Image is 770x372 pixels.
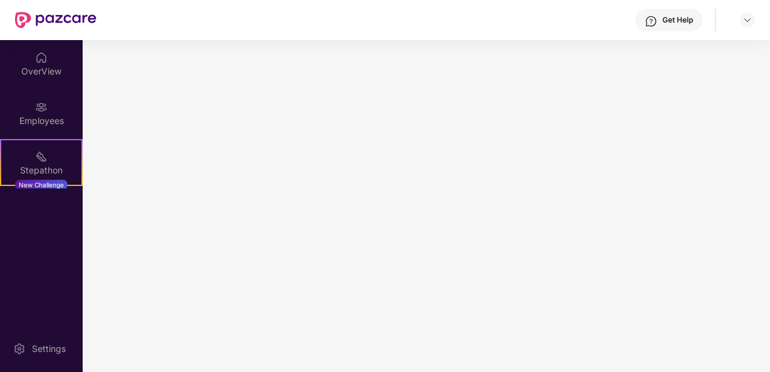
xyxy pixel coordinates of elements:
[35,101,48,113] img: svg+xml;base64,PHN2ZyBpZD0iRW1wbG95ZWVzIiB4bWxucz0iaHR0cDovL3d3dy53My5vcmcvMjAwMC9zdmciIHdpZHRoPS...
[35,51,48,64] img: svg+xml;base64,PHN2ZyBpZD0iSG9tZSIgeG1sbnM9Imh0dHA6Ly93d3cudzMub3JnLzIwMDAvc3ZnIiB3aWR0aD0iMjAiIG...
[742,15,752,25] img: svg+xml;base64,PHN2ZyBpZD0iRHJvcGRvd24tMzJ4MzIiIHhtbG5zPSJodHRwOi8vd3d3LnczLm9yZy8yMDAwL3N2ZyIgd2...
[28,343,69,355] div: Settings
[662,15,693,25] div: Get Help
[15,12,96,28] img: New Pazcare Logo
[35,150,48,163] img: svg+xml;base64,PHN2ZyB4bWxucz0iaHR0cDovL3d3dy53My5vcmcvMjAwMC9zdmciIHdpZHRoPSIyMSIgaGVpZ2h0PSIyMC...
[645,15,657,28] img: svg+xml;base64,PHN2ZyBpZD0iSGVscC0zMngzMiIgeG1sbnM9Imh0dHA6Ly93d3cudzMub3JnLzIwMDAvc3ZnIiB3aWR0aD...
[1,164,81,177] div: Stepathon
[15,180,68,190] div: New Challenge
[13,343,26,355] img: svg+xml;base64,PHN2ZyBpZD0iU2V0dGluZy0yMHgyMCIgeG1sbnM9Imh0dHA6Ly93d3cudzMub3JnLzIwMDAvc3ZnIiB3aW...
